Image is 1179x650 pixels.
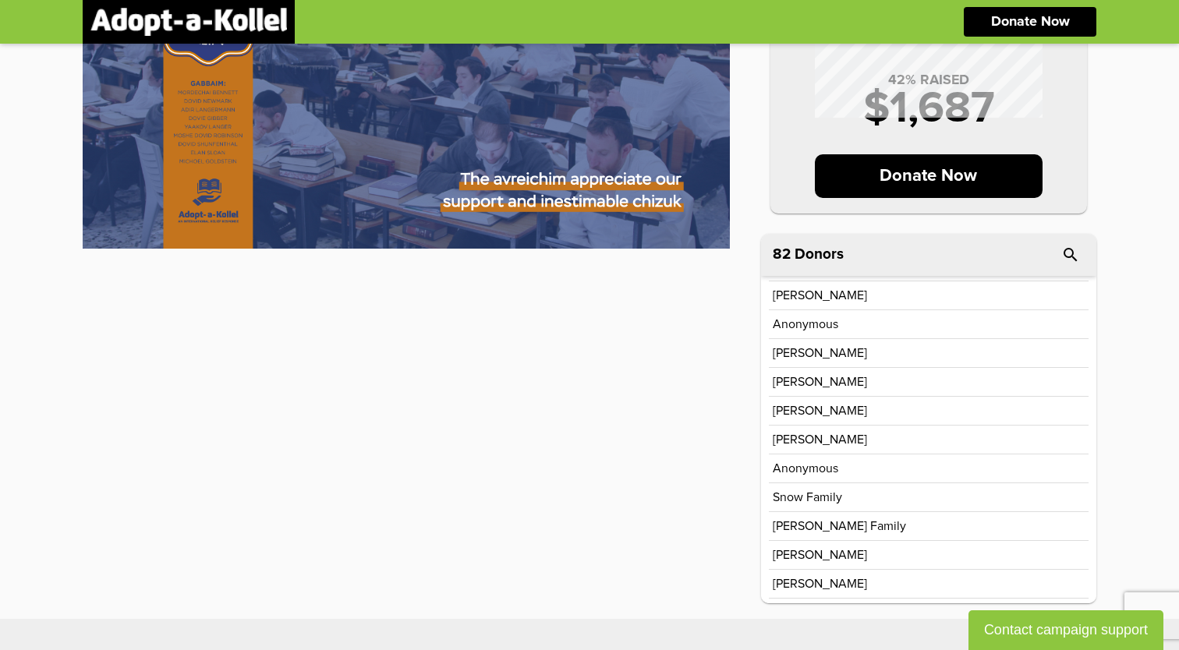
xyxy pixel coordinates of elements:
[991,15,1070,29] p: Donate Now
[968,610,1163,650] button: Contact campaign support
[773,289,867,302] p: [PERSON_NAME]
[773,376,867,388] p: [PERSON_NAME]
[773,578,867,590] p: [PERSON_NAME]
[773,462,838,475] p: Anonymous
[815,154,1043,198] p: Donate Now
[773,491,842,503] p: Snow Family
[773,404,867,417] p: [PERSON_NAME]
[773,247,791,262] span: 82
[795,247,844,262] p: Donors
[773,520,906,532] p: [PERSON_NAME] Family
[1061,246,1080,264] i: search
[773,549,867,561] p: [PERSON_NAME]
[773,347,867,359] p: [PERSON_NAME]
[773,433,867,446] p: [PERSON_NAME]
[90,8,287,36] img: logonobg.png
[773,318,838,330] p: Anonymous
